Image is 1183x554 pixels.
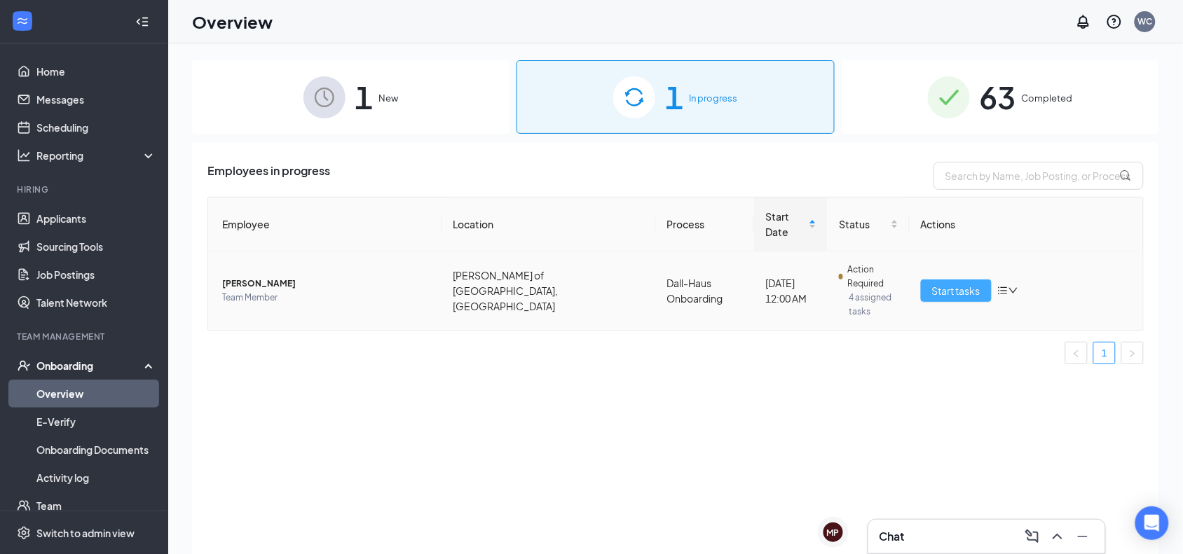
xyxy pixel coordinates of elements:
[689,91,737,105] span: In progress
[1075,13,1092,30] svg: Notifications
[765,209,806,240] span: Start Date
[827,527,840,539] div: MP
[1138,15,1153,27] div: WC
[36,436,156,464] a: Onboarding Documents
[222,277,431,291] span: [PERSON_NAME]
[1022,91,1073,105] span: Completed
[1093,342,1116,364] li: 1
[1008,286,1018,296] span: down
[36,148,157,162] div: Reporting
[765,275,816,306] div: [DATE] 12:00 AM
[934,162,1144,190] input: Search by Name, Job Posting, or Process
[1072,525,1094,548] button: Minimize
[1024,528,1041,545] svg: ComposeMessage
[1106,13,1123,30] svg: QuestionInfo
[17,331,153,342] div: Team Management
[208,198,442,251] th: Employee
[36,57,156,85] a: Home
[932,283,980,298] span: Start tasks
[36,464,156,492] a: Activity log
[36,233,156,261] a: Sourcing Tools
[36,289,156,317] a: Talent Network
[921,279,992,302] button: Start tasks
[36,526,135,540] div: Switch to admin view
[1128,349,1137,358] span: right
[17,526,31,540] svg: Settings
[1121,342,1144,364] li: Next Page
[1072,349,1081,358] span: left
[980,73,1016,121] span: 63
[828,198,909,251] th: Status
[1074,528,1091,545] svg: Minimize
[1094,342,1115,363] a: 1
[656,251,755,330] td: Dall-Haus Onboarding
[379,91,399,105] span: New
[1065,342,1088,364] li: Previous Page
[15,14,29,28] svg: WorkstreamLogo
[36,205,156,233] a: Applicants
[192,10,273,34] h1: Overview
[36,492,156,520] a: Team
[665,73,683,121] span: 1
[36,359,144,373] div: Onboarding
[910,198,1144,251] th: Actions
[17,148,31,162] svg: Analysis
[36,380,156,408] a: Overview
[1065,342,1088,364] button: left
[847,263,898,291] span: Action Required
[442,198,656,251] th: Location
[17,183,153,195] div: Hiring
[222,291,431,305] span: Team Member
[1135,506,1169,540] div: Open Intercom Messenger
[839,216,887,232] span: Status
[442,251,656,330] td: [PERSON_NAME] of [GEOGRAPHIC_DATA], [GEOGRAPHIC_DATA]
[1021,525,1044,548] button: ComposeMessage
[997,285,1008,296] span: bars
[1046,525,1069,548] button: ChevronUp
[207,162,330,190] span: Employees in progress
[849,291,898,319] span: 4 assigned tasks
[36,261,156,289] a: Job Postings
[656,198,755,251] th: Process
[135,15,149,29] svg: Collapse
[36,408,156,436] a: E-Verify
[17,359,31,373] svg: UserCheck
[1121,342,1144,364] button: right
[36,113,156,141] a: Scheduling
[880,529,905,544] h3: Chat
[1049,528,1066,545] svg: ChevronUp
[36,85,156,113] a: Messages
[355,73,374,121] span: 1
